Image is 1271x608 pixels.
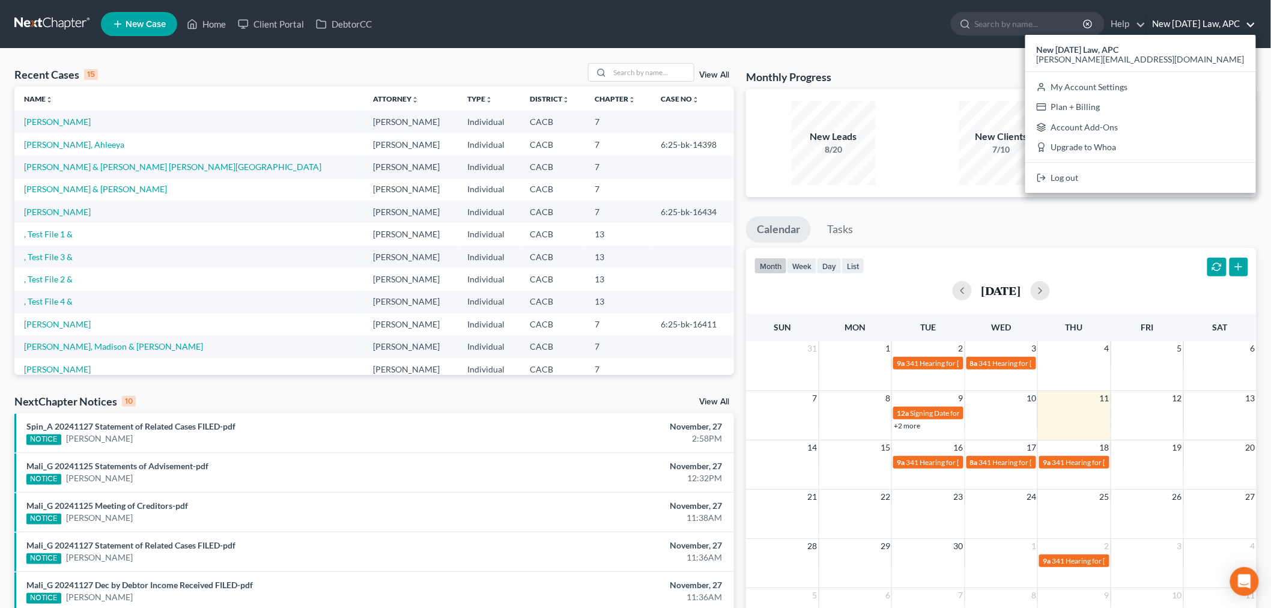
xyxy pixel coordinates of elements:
[363,156,458,178] td: [PERSON_NAME]
[520,223,585,245] td: CACB
[181,13,232,35] a: Home
[126,20,166,29] span: New Case
[792,130,876,144] div: New Leads
[884,391,891,406] span: 8
[792,144,876,156] div: 8/20
[953,490,965,504] span: 23
[959,144,1043,156] div: 7/10
[520,133,585,156] td: CACB
[910,409,1018,418] span: Signing Date for [PERSON_NAME]
[787,258,817,274] button: week
[906,458,1077,467] span: 341 Hearing for [PERSON_NAME] & [PERSON_NAME]
[232,13,310,35] a: Client Portal
[1141,322,1153,332] span: Fri
[585,111,651,133] td: 7
[26,461,208,471] a: Mali_G 20241125 Statements of Advisement-pdf
[24,364,91,374] a: [PERSON_NAME]
[498,591,722,603] div: 11:36AM
[1103,539,1111,553] span: 2
[363,133,458,156] td: [PERSON_NAME]
[651,313,734,335] td: 6:25-bk-16411
[879,539,891,553] span: 29
[458,291,520,313] td: Individual
[817,258,842,274] button: day
[1171,391,1183,406] span: 12
[363,111,458,133] td: [PERSON_NAME]
[1171,440,1183,455] span: 19
[1171,490,1183,504] span: 26
[66,552,133,564] a: [PERSON_NAME]
[498,433,722,445] div: 2:58PM
[585,268,651,290] td: 13
[585,313,651,335] td: 7
[807,440,819,455] span: 14
[46,96,53,103] i: unfold_more
[1147,13,1256,35] a: New [DATE] Law, APC
[897,458,905,467] span: 9a
[1025,391,1037,406] span: 10
[24,274,73,284] a: , Test File 2 &
[1037,54,1245,64] span: [PERSON_NAME][EMAIL_ADDRESS][DOMAIN_NAME]
[14,394,136,409] div: NextChapter Notices
[24,252,73,262] a: , Test File 3 &
[1052,556,1159,565] span: 341 Hearing for [PERSON_NAME]
[520,111,585,133] td: CACB
[24,139,124,150] a: [PERSON_NAME], Ahleeya
[979,458,1087,467] span: 341 Hearing for [PERSON_NAME]
[520,268,585,290] td: CACB
[26,553,61,564] div: NOTICE
[26,514,61,524] div: NOTICE
[1099,490,1111,504] span: 25
[520,156,585,178] td: CACB
[628,96,635,103] i: unfold_more
[1176,539,1183,553] span: 3
[816,216,864,243] a: Tasks
[1245,391,1257,406] span: 13
[699,71,729,79] a: View All
[754,258,787,274] button: month
[1213,322,1228,332] span: Sat
[66,591,133,603] a: [PERSON_NAME]
[1025,97,1256,117] a: Plan + Billing
[458,201,520,223] td: Individual
[661,94,699,103] a: Case Nounfold_more
[66,512,133,524] a: [PERSON_NAME]
[1037,44,1119,55] strong: New [DATE] Law, APC
[1066,322,1083,332] span: Thu
[1245,440,1257,455] span: 20
[1030,341,1037,356] span: 3
[595,94,635,103] a: Chapterunfold_more
[897,409,909,418] span: 12a
[1043,556,1051,565] span: 9a
[884,341,891,356] span: 1
[458,156,520,178] td: Individual
[520,178,585,201] td: CACB
[959,130,1043,144] div: New Clients
[1030,588,1037,603] span: 8
[651,201,734,223] td: 6:25-bk-16434
[498,552,722,564] div: 11:36AM
[458,313,520,335] td: Individual
[845,322,866,332] span: Mon
[14,67,98,82] div: Recent Cases
[807,341,819,356] span: 31
[746,70,831,84] h3: Monthly Progress
[363,201,458,223] td: [PERSON_NAME]
[84,69,98,80] div: 15
[906,359,1013,368] span: 341 Hearing for [PERSON_NAME]
[1249,539,1257,553] span: 4
[585,178,651,201] td: 7
[530,94,569,103] a: Districtunfold_more
[774,322,791,332] span: Sun
[520,291,585,313] td: CACB
[585,156,651,178] td: 7
[842,258,864,274] button: list
[585,223,651,245] td: 13
[807,539,819,553] span: 28
[363,313,458,335] td: [PERSON_NAME]
[699,398,729,406] a: View All
[879,490,891,504] span: 22
[953,539,965,553] span: 30
[458,336,520,358] td: Individual
[24,319,91,329] a: [PERSON_NAME]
